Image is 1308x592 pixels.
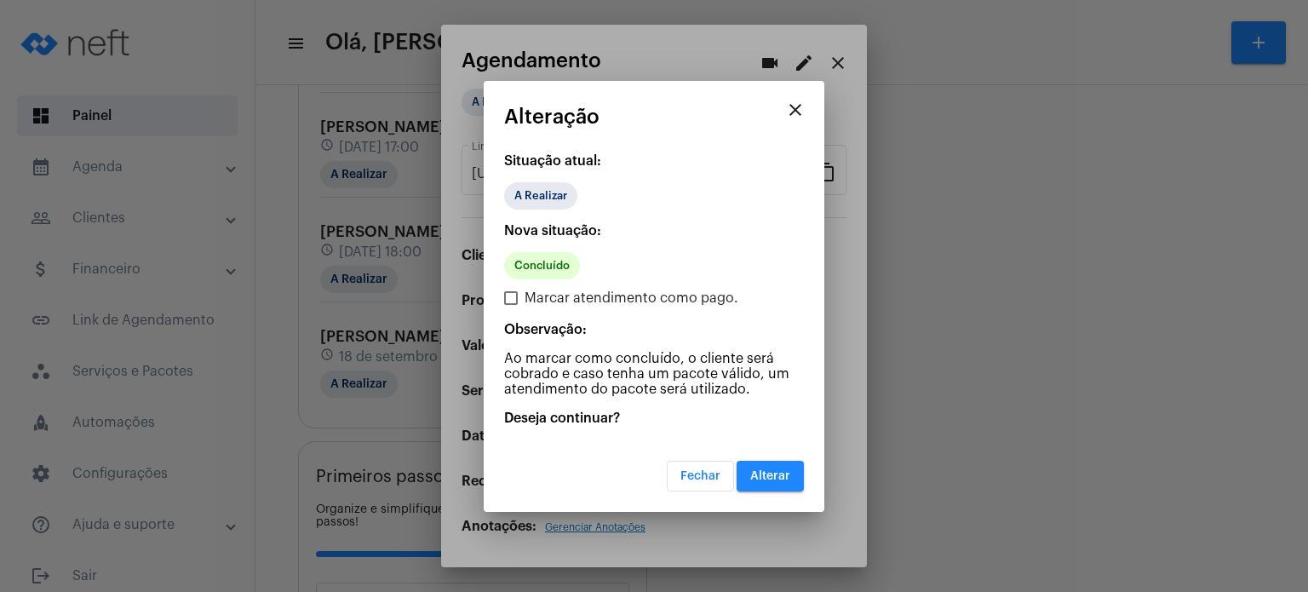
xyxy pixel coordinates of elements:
p: Deseja continuar? [504,411,804,426]
button: Alterar [737,461,804,491]
span: Fechar [680,470,720,482]
mat-icon: close [785,100,806,120]
mat-chip: A Realizar [504,182,577,210]
p: Observação: [504,322,804,337]
mat-chip: Concluído [504,252,580,279]
span: Alterar [750,470,790,482]
p: Nova situação: [504,223,804,239]
span: Marcar atendimento como pago. [525,288,738,308]
p: Situação atual: [504,153,804,169]
button: Fechar [667,461,734,491]
p: Ao marcar como concluído, o cliente será cobrado e caso tenha um pacote válido, um atendimento do... [504,351,804,397]
span: Alteração [504,106,599,128]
